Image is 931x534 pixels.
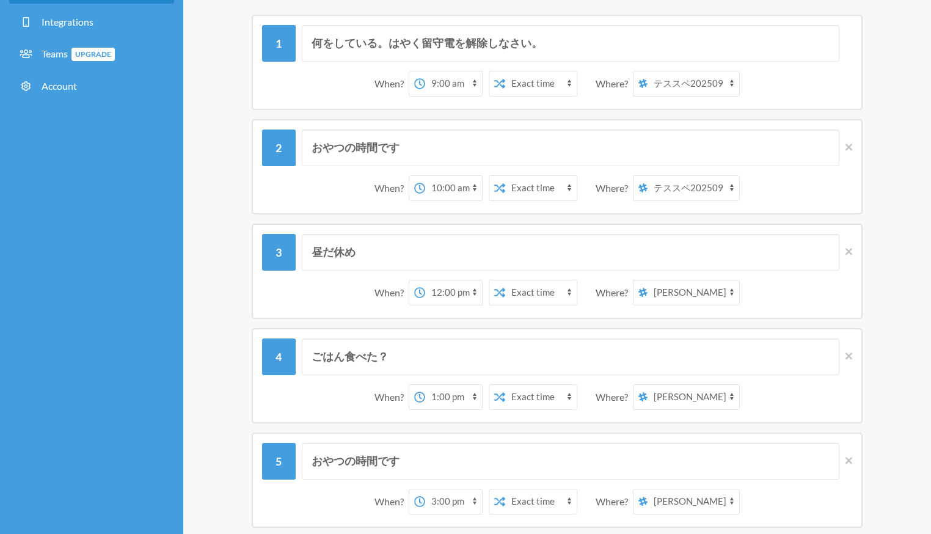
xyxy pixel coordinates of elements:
[42,16,93,27] span: Integrations
[42,48,115,59] span: Teams
[596,175,633,201] div: Where?
[42,80,77,92] span: Account
[9,40,174,68] a: TeamsUpgrade
[9,9,174,35] a: Integrations
[374,175,409,201] div: When?
[374,280,409,305] div: When?
[596,71,633,97] div: Where?
[302,234,840,271] input: Message
[302,338,840,375] input: Message
[9,73,174,100] a: Account
[374,71,409,97] div: When?
[302,25,840,62] input: Message
[374,489,409,514] div: When?
[596,384,633,410] div: Where?
[596,280,633,305] div: Where?
[71,48,115,61] span: Upgrade
[302,443,840,480] input: Message
[374,384,409,410] div: When?
[302,130,840,166] input: Message
[596,489,633,514] div: Where?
